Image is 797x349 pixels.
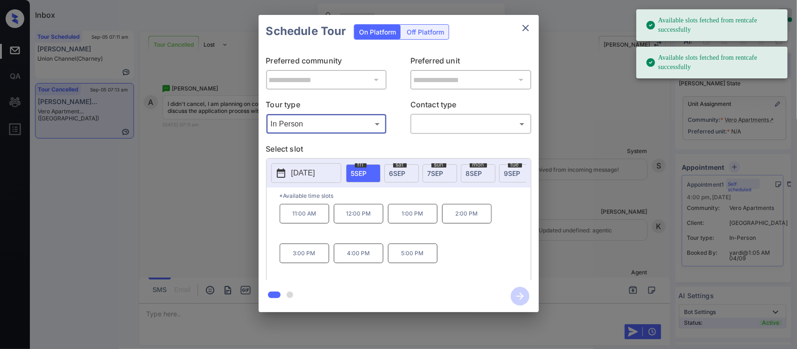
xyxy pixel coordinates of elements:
[351,169,367,177] span: 5 SEP
[271,163,341,183] button: [DATE]
[334,204,383,223] p: 12:00 PM
[266,99,387,114] p: Tour type
[346,164,381,182] div: date-select
[402,25,449,39] div: Off Platform
[280,188,531,204] p: *Available time slots
[428,169,444,177] span: 7 SEP
[266,55,387,70] p: Preferred community
[280,204,329,223] p: 11:00 AM
[384,164,419,182] div: date-select
[461,164,495,182] div: date-select
[266,143,531,158] p: Select slot
[423,164,457,182] div: date-select
[388,244,437,263] p: 5:00 PM
[334,244,383,263] p: 4:00 PM
[354,25,401,39] div: On Platform
[268,116,385,132] div: In Person
[646,12,780,38] div: Available slots fetched from rentcafe successfully
[508,162,522,168] span: tue
[646,49,780,76] div: Available slots fetched from rentcafe successfully
[516,19,535,37] button: close
[259,15,354,48] h2: Schedule Tour
[470,162,487,168] span: mon
[388,204,437,223] p: 1:00 PM
[410,99,531,114] p: Contact type
[442,204,492,223] p: 2:00 PM
[431,162,446,168] span: sun
[504,169,521,177] span: 9 SEP
[393,162,407,168] span: sat
[291,168,315,179] p: [DATE]
[466,169,482,177] span: 8 SEP
[499,164,534,182] div: date-select
[410,55,531,70] p: Preferred unit
[280,244,329,263] p: 3:00 PM
[355,162,367,168] span: fri
[389,169,406,177] span: 6 SEP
